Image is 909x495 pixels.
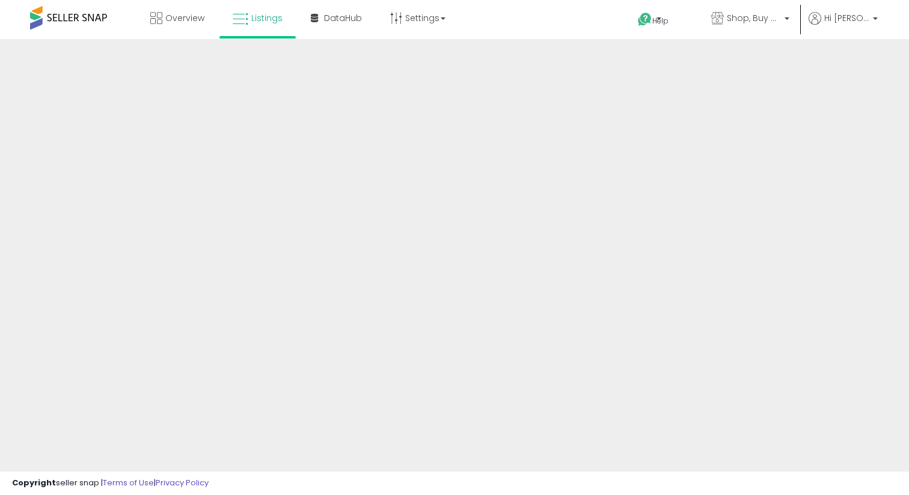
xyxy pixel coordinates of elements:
div: seller snap | | [12,478,209,489]
span: Hi [PERSON_NAME] [824,12,869,24]
a: Privacy Policy [156,477,209,488]
span: Shop, Buy and Ship [727,12,781,24]
a: Terms of Use [103,477,154,488]
i: Get Help [637,12,652,27]
strong: Copyright [12,477,56,488]
span: Listings [251,12,283,24]
a: Help [628,3,692,39]
a: Hi [PERSON_NAME] [809,12,878,39]
span: Overview [165,12,204,24]
span: DataHub [324,12,362,24]
span: Help [652,16,669,26]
